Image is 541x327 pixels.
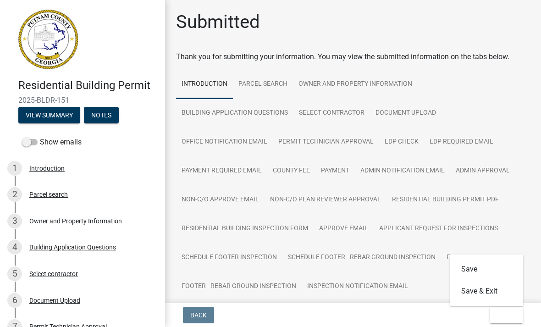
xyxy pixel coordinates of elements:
[183,307,214,323] button: Back
[293,70,418,99] a: Owner and Property Information
[29,244,116,250] div: Building Application Questions
[302,272,414,301] a: Inspection Notification Email
[450,280,524,302] button: Save & Exit
[7,161,22,176] div: 1
[176,99,293,128] a: Building Application Questions
[450,156,515,186] a: Admin Approval
[282,243,441,272] a: Schedule Footer - Rebar Ground Inspection
[355,156,450,186] a: Admin Notification Email
[233,70,293,99] a: Parcel search
[450,255,524,306] div: Exit
[450,258,524,280] button: Save
[176,156,267,186] a: Payment Required Email
[29,165,65,172] div: Introduction
[370,99,442,128] a: Document Upload
[176,70,233,99] a: Introduction
[176,243,282,272] a: Schedule Footer Inspection
[7,214,22,228] div: 3
[267,156,315,186] a: County Fee
[293,99,370,128] a: Select contractor
[314,214,374,244] a: Approve Email
[176,11,260,33] h1: Submitted
[379,127,424,157] a: LDP Check
[490,307,523,323] button: Exit
[18,107,80,123] button: View Summary
[29,191,68,198] div: Parcel search
[84,112,119,119] wm-modal-confirm: Notes
[273,127,379,157] a: Permit Technician Approval
[18,79,158,92] h4: Residential Building Permit
[29,218,122,224] div: Owner and Property Information
[18,10,78,69] img: Putnam County, Georgia
[190,311,207,319] span: Back
[18,112,80,119] wm-modal-confirm: Summary
[176,127,273,157] a: Office Notification Email
[374,214,503,244] a: Applicant Request for Inspections
[7,240,22,255] div: 4
[18,96,147,105] span: 2025-BLDR-151
[84,107,119,123] button: Notes
[441,243,514,272] a: Footer Inspection
[176,51,530,62] div: Thank you for submitting your information. You may view the submitted information on the tabs below.
[265,185,386,215] a: Non-C/O Plan Reviewer Approval
[176,214,314,244] a: Residential Building Inspection Form
[29,271,78,277] div: Select contractor
[176,185,265,215] a: Non-C/O Approve Email
[22,137,82,148] label: Show emails
[386,185,504,215] a: Residential Building Permit PDF
[176,272,302,301] a: Footer - Rebar Ground Inspection
[7,293,22,308] div: 6
[29,297,80,304] div: Document Upload
[7,266,22,281] div: 5
[497,311,510,319] span: Exit
[424,127,499,157] a: LDP Required Email
[7,187,22,202] div: 2
[315,156,355,186] a: Payment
